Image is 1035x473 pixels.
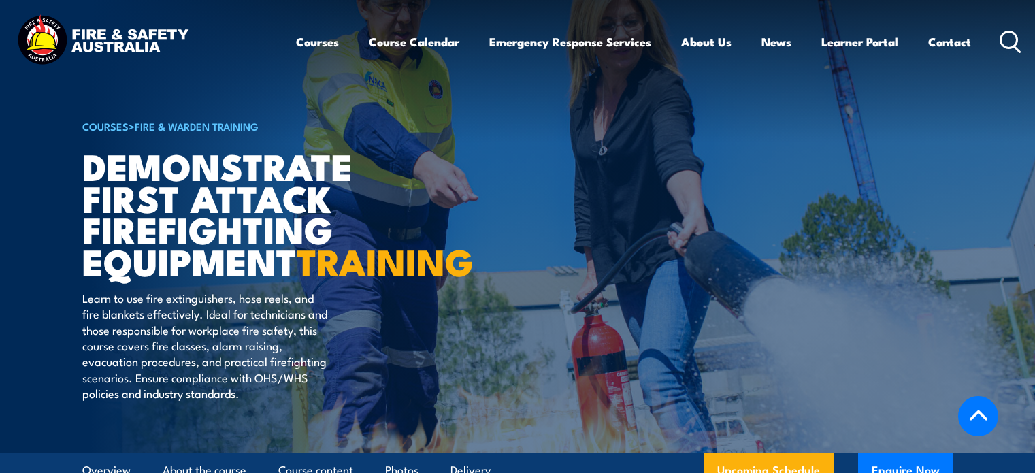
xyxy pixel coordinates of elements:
strong: TRAINING [297,232,474,289]
a: Learner Portal [821,24,898,60]
a: Courses [296,24,339,60]
a: Contact [928,24,971,60]
p: Learn to use fire extinguishers, hose reels, and fire blankets effectively. Ideal for technicians... [82,290,331,402]
a: About Us [681,24,732,60]
a: Emergency Response Services [489,24,651,60]
h1: Demonstrate First Attack Firefighting Equipment [82,150,418,277]
a: Course Calendar [369,24,459,60]
a: COURSES [82,118,129,133]
h6: > [82,118,418,134]
a: Fire & Warden Training [135,118,259,133]
a: News [761,24,791,60]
